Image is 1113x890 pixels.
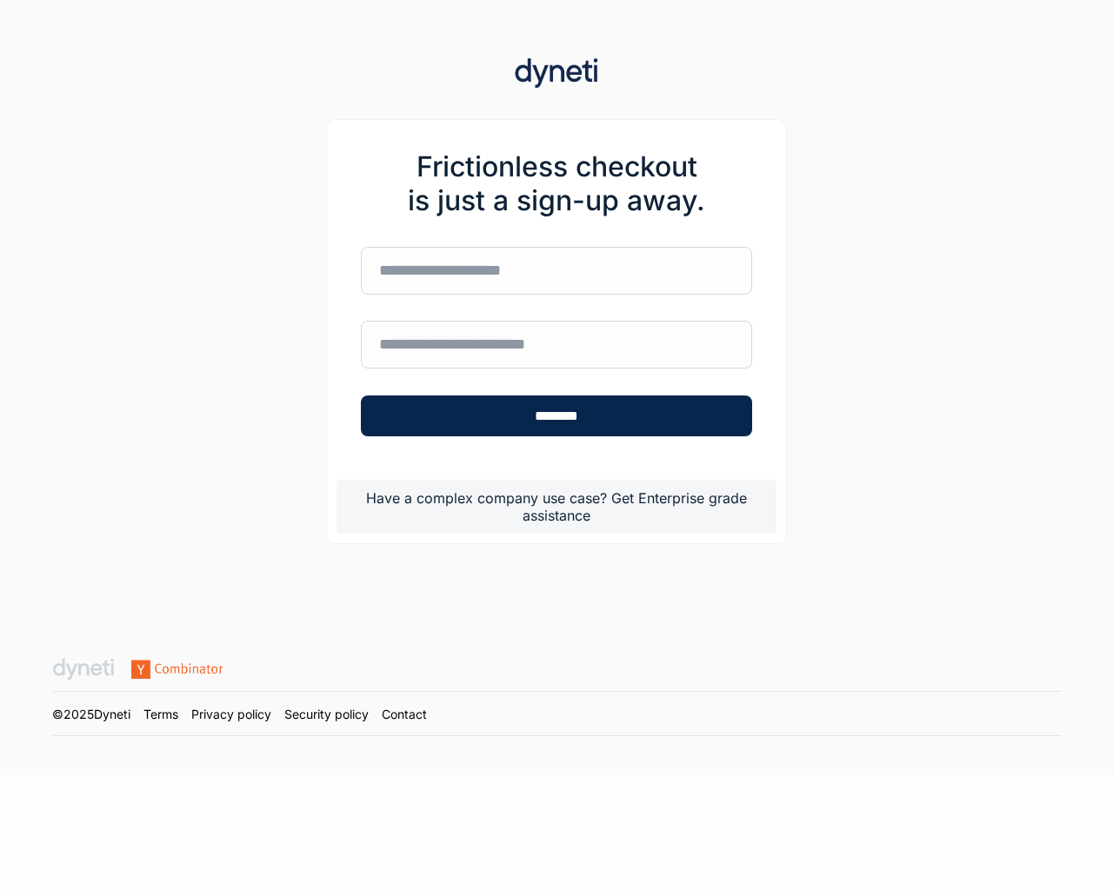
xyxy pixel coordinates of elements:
h3: Frictionless checkout is just a sign-up away. [358,130,755,237]
a: ©2025Dyneti [52,707,130,721]
a: Terms [143,707,178,721]
span: 2025 [63,707,94,721]
a: Contact [382,707,427,721]
a: Security policy [284,707,369,721]
form: Contact form [358,130,755,459]
a: Privacy policy [191,707,271,721]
